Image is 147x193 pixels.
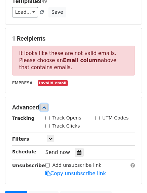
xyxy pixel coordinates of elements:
label: Add unsubscribe link [52,162,102,169]
label: Track Clicks [52,123,80,130]
button: Save [48,7,66,17]
span: Send now [45,149,70,155]
h5: Advanced [12,104,135,111]
strong: Schedule [12,149,36,154]
h5: 1 Recipients [12,35,135,42]
div: Widget de chat [113,161,147,193]
strong: Unsubscribe [12,163,45,168]
a: Load... [12,7,38,17]
strong: Email column [63,57,101,63]
p: It looks like these are not valid emails. Please choose an above that contains emails. [12,46,135,76]
label: Track Opens [52,114,81,122]
strong: Filters [12,136,29,142]
small: Invalid email [38,80,68,86]
iframe: Chat Widget [113,161,147,193]
strong: Tracking [12,115,35,121]
small: EMPRESA [12,80,33,85]
label: UTM Codes [102,114,128,122]
a: Copy unsubscribe link [45,171,106,177]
